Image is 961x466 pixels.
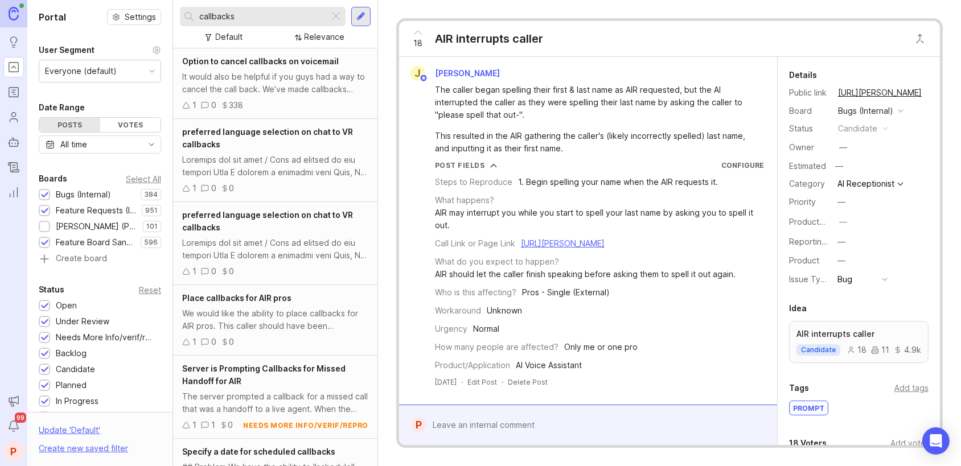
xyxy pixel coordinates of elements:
[56,204,136,217] div: Feature Requests (Internal)
[3,157,24,178] a: Changelog
[836,215,851,229] button: ProductboardID
[435,341,558,353] div: How many people are affected?
[211,336,216,348] div: 0
[182,293,291,303] span: Place callbacks for AIR pros
[721,161,764,170] a: Configure
[837,236,845,248] div: —
[182,237,368,262] div: Loremips dol sit amet / Cons ad elitsed do eiu tempori Utla E dolorem a enimadmi veni Quis, N exe...
[39,172,67,185] div: Boards
[435,130,754,155] div: This resulted in the AIR gathering the caller's (likely incorrectly spelled) last name, and input...
[107,9,161,25] button: Settings
[435,160,485,170] div: Post Fields
[229,336,234,348] div: 0
[789,68,817,82] div: Details
[173,119,377,202] a: preferred language selection on chat to VR callbacksLoremips dol sit amet / Cons ad elitsed do ei...
[56,411,128,423] div: Recently Released
[789,86,829,99] div: Public link
[56,220,137,233] div: [PERSON_NAME] (Public)
[39,424,100,442] div: Update ' Default '
[182,56,339,66] span: Option to cancel callbacks on voicemail
[789,302,807,315] div: Idea
[139,287,161,293] div: Reset
[435,160,498,170] button: Post Fields
[412,418,426,432] div: P
[837,273,852,286] div: Bug
[789,162,826,170] div: Estimated
[518,176,718,188] div: 1. Begin spelling your name when the AIR requests it.
[39,118,100,132] div: Posts
[39,283,64,296] div: Status
[894,346,921,354] div: 4.9k
[404,66,509,81] a: J[PERSON_NAME]
[420,74,428,83] img: member badge
[3,57,24,77] a: Portal
[192,336,196,348] div: 1
[3,416,24,436] button: Notifications
[56,347,87,360] div: Backlog
[487,304,522,317] div: Unknown
[182,390,368,415] div: The server prompted a callback for a missed call that was a handoff to a live agent. When the age...
[838,105,893,117] div: Bugs (Internal)
[56,363,95,376] div: Candidate
[56,236,135,249] div: Feature Board Sandbox [DATE]
[229,182,234,195] div: 0
[211,99,216,112] div: 0
[211,182,216,195] div: 0
[3,391,24,411] button: Announcements
[835,85,925,100] a: [URL][PERSON_NAME]
[173,202,377,285] a: preferred language selection on chat to VR callbacksLoremips dol sit amet / Cons ad elitsed do ei...
[467,377,497,387] div: Edit Post
[789,105,829,117] div: Board
[182,210,353,232] span: preferred language selection on chat to VR callbacks
[228,419,233,431] div: 0
[144,190,158,199] p: 384
[56,331,155,344] div: Needs More Info/verif/repro
[473,323,499,335] div: Normal
[796,328,921,340] p: AIR interrupts caller
[564,341,638,353] div: Only me or one pro
[146,222,158,231] p: 101
[789,217,849,226] label: ProductboardID
[435,359,510,372] div: Product/Application
[871,346,889,354] div: 11
[435,31,543,47] div: AIR interrupts caller
[789,122,829,135] div: Status
[789,436,827,450] div: 18 Voters
[173,356,377,439] a: Server is Prompting Callbacks for Missed Handoff for AIRThe server prompted a callback for a miss...
[39,10,66,24] h1: Portal
[837,254,845,267] div: —
[435,255,559,268] div: What do you expect to happen?
[894,382,929,394] div: Add tags
[413,37,422,50] span: 18
[56,379,87,391] div: Planned
[39,101,85,114] div: Date Range
[192,265,196,278] div: 1
[847,346,866,354] div: 18
[789,178,829,190] div: Category
[435,194,494,207] div: What happens?
[126,176,161,182] div: Select All
[60,138,87,151] div: All time
[435,68,500,78] span: [PERSON_NAME]
[9,7,19,20] img: Canny Home
[39,43,95,57] div: User Segment
[39,442,128,455] div: Create new saved filter
[192,419,196,431] div: 1
[199,10,325,23] input: Search...
[832,159,847,174] div: —
[56,315,109,328] div: Under Review
[3,441,24,461] button: P
[790,401,828,415] div: prompt
[229,265,234,278] div: 0
[922,427,950,455] div: Open Intercom Messenger
[789,141,829,154] div: Owner
[56,395,98,407] div: In Progress
[56,188,111,201] div: Bugs (Internal)
[789,255,819,265] label: Product
[890,437,929,449] div: Add voter
[435,207,764,232] div: AIR may interrupt you while you start to spell your last name by asking you to spell it out.
[435,377,457,387] a: [DATE]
